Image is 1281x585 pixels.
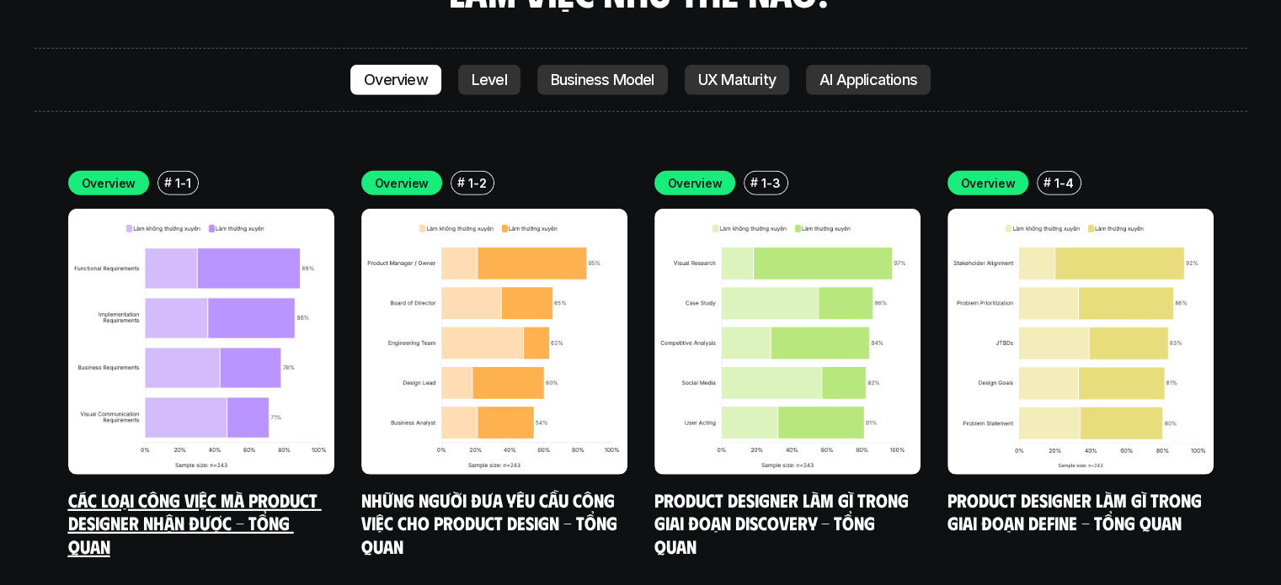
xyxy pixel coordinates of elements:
[350,65,441,95] a: Overview
[654,488,913,557] a: Product Designer làm gì trong giai đoạn Discovery - Tổng quan
[961,174,1016,192] p: Overview
[175,174,190,192] p: 1-1
[68,488,322,557] a: Các loại công việc mà Product Designer nhận được - Tổng quan
[375,174,430,192] p: Overview
[819,72,917,88] p: AI Applications
[364,72,428,88] p: Overview
[806,65,931,95] a: AI Applications
[750,176,758,189] h6: #
[1043,176,1051,189] h6: #
[947,488,1206,534] a: Product Designer làm gì trong giai đoạn Define - Tổng quan
[164,176,172,189] h6: #
[698,72,776,88] p: UX Maturity
[537,65,668,95] a: Business Model
[761,174,780,192] p: 1-3
[458,65,520,95] a: Level
[472,72,507,88] p: Level
[457,176,465,189] h6: #
[551,72,654,88] p: Business Model
[361,488,622,557] a: Những người đưa yêu cầu công việc cho Product Design - Tổng quan
[1054,174,1073,192] p: 1-4
[685,65,789,95] a: UX Maturity
[82,174,136,192] p: Overview
[468,174,486,192] p: 1-2
[668,174,723,192] p: Overview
